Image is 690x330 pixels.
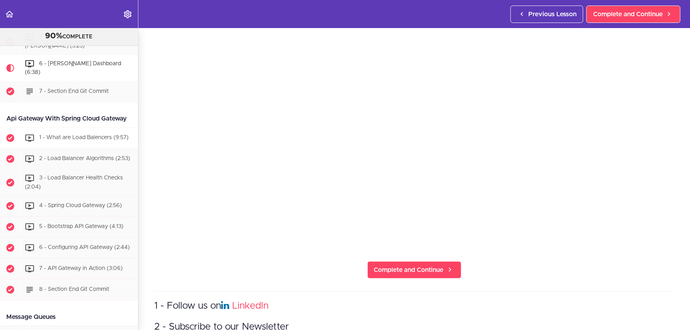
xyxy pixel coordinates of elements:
span: 5 - Bootstrap API Gateway (4:13) [39,224,123,230]
span: 6 - [PERSON_NAME] Dashboard (6:38) [25,60,121,75]
span: 7 - API Gateway in Action (3:06) [39,266,123,272]
span: 6 - Configuring API Gateway (2:44) [39,245,130,251]
span: 3 - Load Balancer Health Checks (2:04) [25,175,123,190]
svg: Back to course curriculum [5,9,14,19]
span: 2 - Load Balancer Algorithms (2:53) [39,156,130,161]
span: Previous Lesson [528,9,577,19]
span: Complete and Continue [593,9,663,19]
span: 7 - Section End Git Commit [39,88,109,94]
h3: 1 - Follow us on [154,300,674,313]
a: LinkedIn [232,301,268,311]
span: 90% [45,32,63,40]
a: Complete and Continue [586,6,681,23]
svg: Settings Menu [123,9,132,19]
div: COMPLETE [10,31,128,41]
a: Previous Lesson [510,6,583,23]
span: 1 - What are Load Balencers (9:57) [39,135,129,140]
span: 8 - Section End Git Commit [39,287,109,292]
span: 4 - Spring Cloud Gateway (2:56) [39,203,122,209]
